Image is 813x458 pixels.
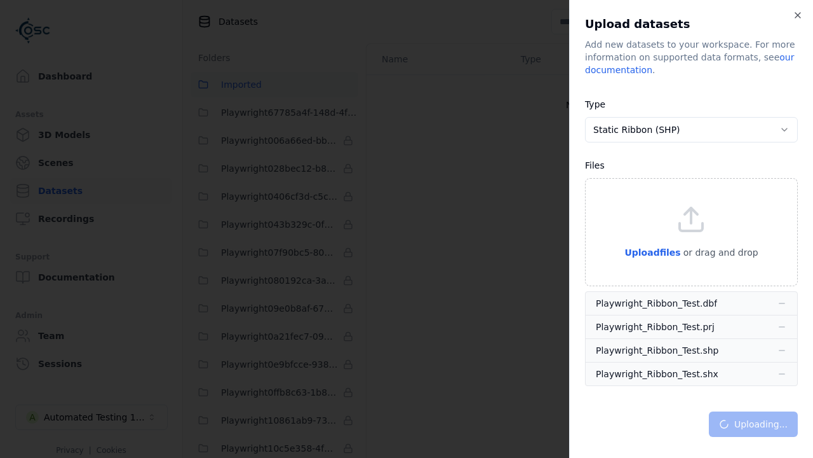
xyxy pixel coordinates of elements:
div: Add new datasets to your workspace. For more information on supported data formats, see . [585,38,798,76]
label: Type [585,99,605,109]
p: or drag and drop [681,245,758,260]
label: Files [585,160,605,170]
h2: Upload datasets [585,15,798,33]
div: Playwright_Ribbon_Test.dbf [596,297,717,310]
div: Playwright_Ribbon_Test.shx [596,368,718,380]
div: Playwright_Ribbon_Test.prj [596,321,715,333]
span: Upload files [624,247,680,258]
div: Playwright_Ribbon_Test.shp [596,344,718,357]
